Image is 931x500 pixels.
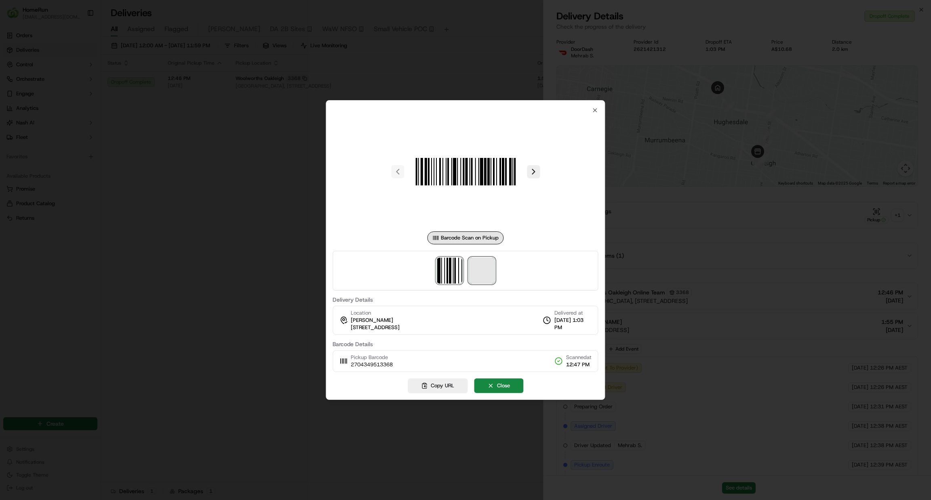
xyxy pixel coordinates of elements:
img: barcode_scan_on_pickup image [436,258,462,284]
span: [PERSON_NAME] [351,317,393,324]
span: [STREET_ADDRESS] [351,324,400,331]
button: Close [474,378,523,393]
label: Delivery Details [333,297,598,303]
span: 2704349513368 [351,361,393,368]
span: 12:47 PM [566,361,592,368]
span: Location [351,309,371,317]
img: barcode_scan_on_pickup image [407,113,524,230]
label: Barcode Details [333,341,598,347]
span: Delivered at [554,309,592,317]
span: Pickup Barcode [351,354,393,361]
span: Scanned at [566,354,592,361]
span: [DATE] 1:03 PM [554,317,592,331]
div: Barcode Scan on Pickup [428,231,504,244]
button: Copy URL [408,378,468,393]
